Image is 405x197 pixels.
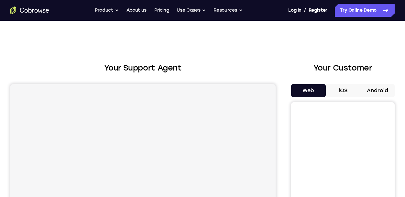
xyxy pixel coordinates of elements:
[10,62,276,74] h2: Your Support Agent
[304,6,306,14] span: /
[10,6,49,14] a: Go to the home page
[213,4,243,17] button: Resources
[291,84,326,97] button: Web
[288,4,301,17] a: Log In
[291,62,395,74] h2: Your Customer
[177,4,206,17] button: Use Cases
[126,4,147,17] a: About us
[95,4,119,17] button: Product
[360,84,395,97] button: Android
[335,4,395,17] a: Try Online Demo
[309,4,327,17] a: Register
[154,4,169,17] a: Pricing
[326,84,360,97] button: iOS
